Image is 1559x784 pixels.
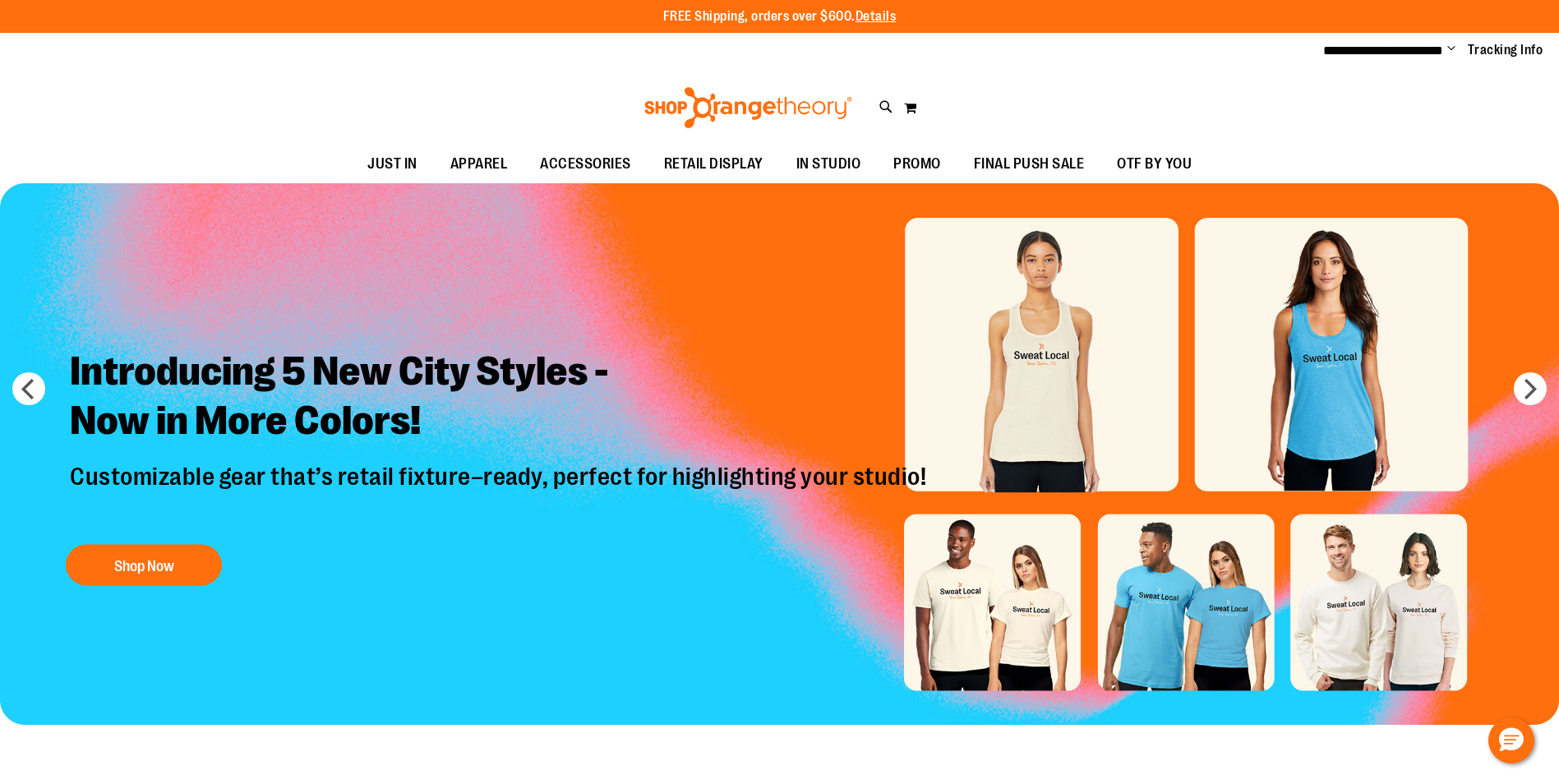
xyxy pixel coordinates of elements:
a: JUST IN [351,145,434,183]
span: JUST IN [367,145,417,182]
a: OTF BY YOU [1100,145,1208,183]
a: IN STUDIO [780,145,878,183]
a: Introducing 5 New City Styles -Now in More Colors! Customizable gear that’s retail fixture–ready,... [58,334,943,594]
a: Details [856,9,897,24]
span: FINAL PUSH SALE [974,145,1085,182]
span: IN STUDIO [796,145,861,182]
a: ACCESSORIES [524,145,648,183]
button: Shop Now [66,545,222,586]
h2: Introducing 5 New City Styles - Now in More Colors! [58,334,943,462]
span: ACCESSORIES [540,145,631,182]
span: PROMO [893,145,941,182]
p: FREE Shipping, orders over $600. [663,7,897,26]
button: prev [12,372,45,405]
a: Tracking Info [1468,41,1543,59]
span: OTF BY YOU [1117,145,1192,182]
a: RETAIL DISPLAY [648,145,780,183]
button: Hello, have a question? Let’s chat. [1488,717,1534,763]
a: APPAREL [434,145,524,183]
p: Customizable gear that’s retail fixture–ready, perfect for highlighting your studio! [58,462,943,528]
span: APPAREL [450,145,508,182]
a: FINAL PUSH SALE [957,145,1101,183]
span: RETAIL DISPLAY [664,145,763,182]
button: next [1514,372,1547,405]
img: Shop Orangetheory [642,87,855,128]
a: PROMO [877,145,957,183]
button: Account menu [1447,42,1455,58]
